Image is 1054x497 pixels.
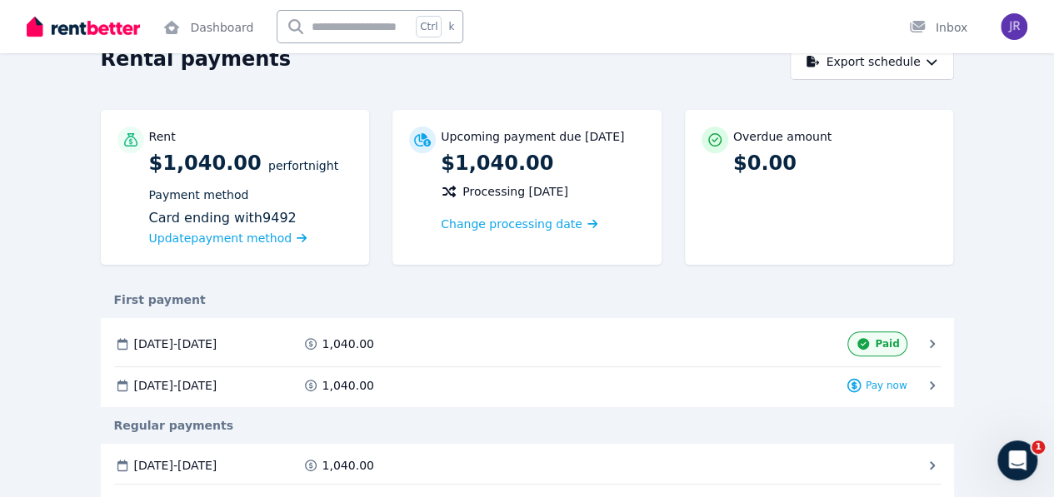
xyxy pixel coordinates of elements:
[322,457,374,474] span: 1,040.00
[134,377,217,394] span: [DATE] - [DATE]
[268,159,338,172] span: per Fortnight
[997,440,1037,480] iframe: Intercom live chat
[322,377,374,394] span: 1,040.00
[790,43,954,80] button: Export schedule
[733,150,937,176] p: $0.00
[149,128,176,145] p: Rent
[149,208,353,228] div: Card ending with 9492
[134,335,217,352] span: [DATE] - [DATE]
[322,335,374,352] span: 1,040.00
[441,128,624,145] p: Upcoming payment due [DATE]
[875,337,899,350] span: Paid
[416,16,442,37] span: Ctrl
[134,457,217,474] span: [DATE] - [DATE]
[149,231,292,245] span: Update payment method
[1001,13,1027,40] img: Jorge Thiago Mendonca Farias da Rosa
[149,150,353,248] p: $1,040.00
[101,291,954,308] div: First payment
[733,128,832,145] p: Overdue amount
[101,417,954,434] div: Regular payments
[1032,440,1045,454] span: 1
[448,20,454,33] span: k
[441,216,582,232] span: Change processing date
[101,46,292,72] h1: Rental payments
[909,19,967,36] div: Inbox
[866,379,907,392] span: Pay now
[441,216,597,232] a: Change processing date
[27,14,140,39] img: RentBetter
[441,150,645,176] p: $1,040.00
[149,186,353,203] p: Payment method
[462,183,568,200] span: Processing [DATE]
